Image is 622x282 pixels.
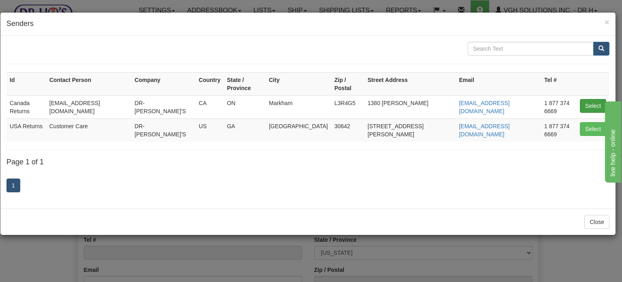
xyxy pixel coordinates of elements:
td: CA [196,95,224,118]
div: live help - online [6,5,75,15]
td: 1 877 374 6669 [541,118,577,142]
td: Markham [266,95,331,118]
iframe: chat widget [603,99,621,182]
td: DR-[PERSON_NAME]'S [131,118,196,142]
input: Search Text [468,42,594,56]
span: × [605,17,609,27]
td: Canada Returns [6,95,46,118]
th: Id [6,72,46,95]
td: 1 877 374 6669 [541,95,577,118]
th: Company [131,72,196,95]
td: 30642 [331,118,364,142]
a: 1 [6,179,20,192]
th: State / Province [224,72,266,95]
th: Contact Person [46,72,132,95]
td: DR-[PERSON_NAME]'S [131,95,196,118]
th: Email [456,72,541,95]
td: US [196,118,224,142]
button: Close [584,215,609,229]
button: Select [580,122,606,136]
td: L3R4G5 [331,95,364,118]
button: Close [605,18,609,26]
td: 1380 [PERSON_NAME] [364,95,456,118]
a: [EMAIL_ADDRESS][DOMAIN_NAME] [459,123,509,138]
td: GA [224,118,266,142]
button: Select [580,99,606,113]
th: Street Address [364,72,456,95]
td: ON [224,95,266,118]
td: [STREET_ADDRESS][PERSON_NAME] [364,118,456,142]
th: Zip / Postal [331,72,364,95]
td: Customer Care [46,118,132,142]
h4: Page 1 of 1 [6,158,609,166]
td: [EMAIL_ADDRESS][DOMAIN_NAME] [46,95,132,118]
a: [EMAIL_ADDRESS][DOMAIN_NAME] [459,100,509,114]
td: USA Returns [6,118,46,142]
h4: Senders [6,19,609,29]
th: Tel # [541,72,577,95]
th: City [266,72,331,95]
th: Country [196,72,224,95]
td: [GEOGRAPHIC_DATA] [266,118,331,142]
